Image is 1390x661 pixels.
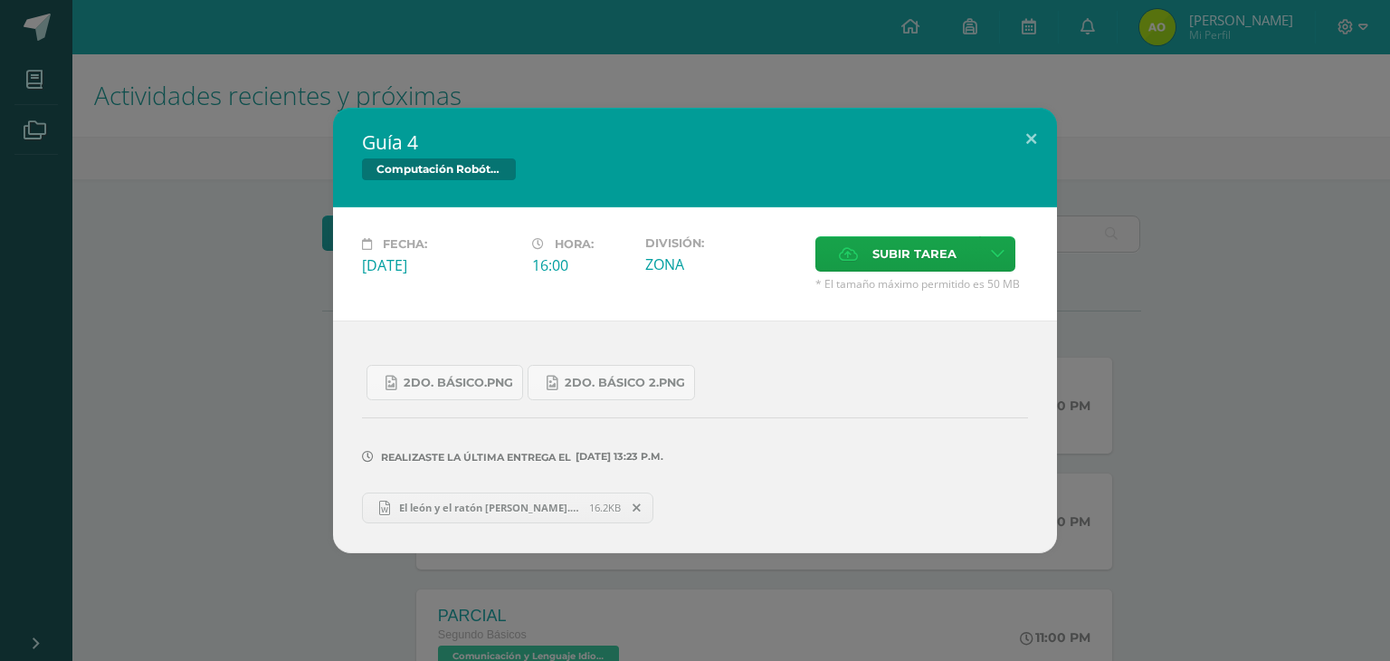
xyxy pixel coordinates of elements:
[381,451,571,464] span: Realizaste la última entrega el
[645,236,801,250] label: División:
[362,255,518,275] div: [DATE]
[532,255,631,275] div: 16:00
[622,498,652,518] span: Remover entrega
[383,237,427,251] span: Fecha:
[362,129,1028,155] h2: Guía 4
[362,493,653,523] a: El león y el ratón [PERSON_NAME].docx 16.2KB
[404,376,513,390] span: 2do. Básico.png
[872,237,957,271] span: Subir tarea
[390,501,589,514] span: El león y el ratón [PERSON_NAME].docx
[571,456,663,457] span: [DATE] 13:23 p.m.
[645,254,801,274] div: ZONA
[528,365,695,400] a: 2do. Básico 2.png
[362,158,516,180] span: Computación Robótica
[1005,108,1057,169] button: Close (Esc)
[589,501,621,514] span: 16.2KB
[555,237,594,251] span: Hora:
[815,276,1028,292] span: * El tamaño máximo permitido es 50 MB
[565,376,685,390] span: 2do. Básico 2.png
[367,365,523,400] a: 2do. Básico.png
